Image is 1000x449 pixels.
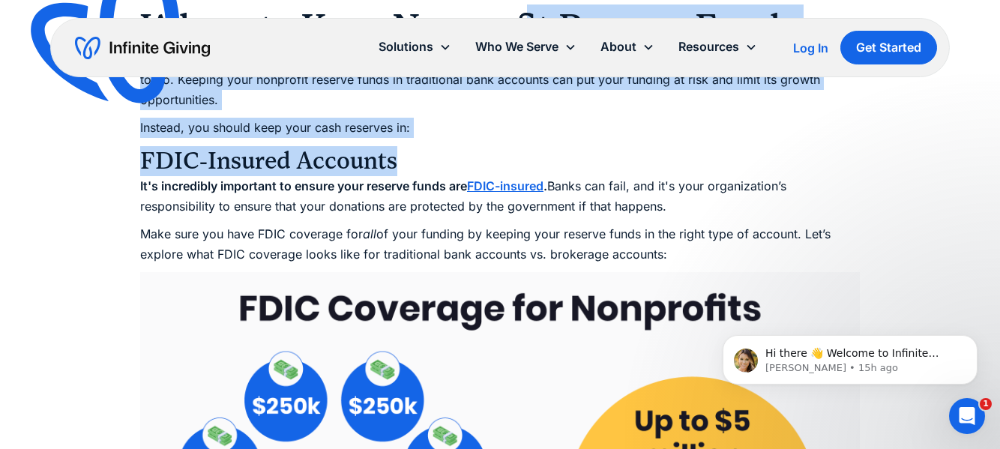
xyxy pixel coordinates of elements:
a: FDIC-insured [467,178,543,193]
strong: It's incredibly important to ensure your reserve funds are [140,178,467,193]
span: 1 [980,398,992,410]
h3: FDIC-Insured Accounts [140,146,860,176]
div: About [600,37,636,57]
div: Who We Serve [463,31,588,63]
p: Make sure you have FDIC coverage for of your funding by keeping your reserve funds in the right t... [140,224,860,265]
strong: . [543,178,547,193]
iframe: Intercom live chat [949,398,985,434]
div: Log In [793,42,828,54]
p: Banks can fail, and it's your organization’s responsibility to ensure that your donations are pro... [140,176,860,217]
a: home [75,36,210,60]
div: Resources [666,31,769,63]
a: Get Started [840,31,937,64]
p: While your first instinct may be to store your nonprofit’s entire reserve fund in a checking or s... [140,49,860,111]
iframe: Intercom notifications message [700,304,1000,409]
em: all [363,226,376,241]
div: Solutions [367,31,463,63]
p: Instead, you should keep your cash reserves in: [140,118,860,138]
div: Solutions [379,37,433,57]
a: Log In [793,39,828,57]
h2: Where to Keep Nonprofit Reserve Funds [140,4,860,49]
div: About [588,31,666,63]
div: Resources [678,37,739,57]
div: Who We Serve [475,37,558,57]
